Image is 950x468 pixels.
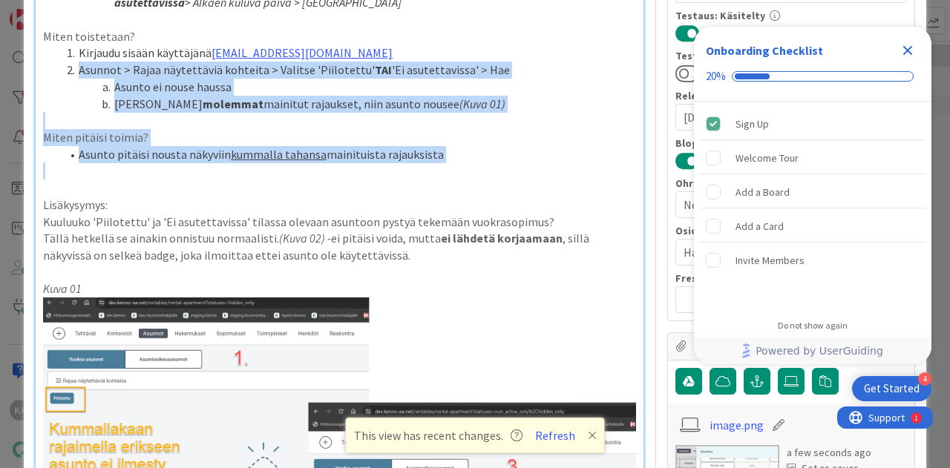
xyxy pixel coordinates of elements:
div: Release [675,90,907,101]
span: Not Set [684,194,874,215]
p: Kuuluuko 'Piilotettu' ja 'Ei asutettavissa' tilassa olevaan asuntoon pystyä tekemään vuokrasopimus? [43,214,636,231]
div: Sign Up [736,115,769,133]
p: Miten pitäisi toimia? [43,129,636,146]
p: Miten toistetaan? [43,28,636,45]
div: a few seconds ago [787,445,871,461]
span: This view has recent changes. [354,426,522,444]
strong: ei lähdetä korjaamaan [441,231,563,245]
div: Add a Card is incomplete. [700,210,926,243]
div: Close Checklist [896,39,920,62]
p: Lisäkysymys: [43,197,636,214]
a: image.png [710,416,764,434]
li: Asunnot > Rajaa näytettäviä kohteita > Valitse 'Piilotettu' 'Ei asutettavissa' > Hae [61,62,636,79]
div: Invite Members is incomplete. [700,244,926,277]
em: Kuva 01 [43,281,82,296]
div: Checklist progress: 20% [706,70,920,83]
div: Open Get Started checklist, remaining modules: 4 [852,376,931,401]
div: Ohry-prio [675,178,907,188]
div: Sign Up is complete. [700,108,926,140]
li: Asunto ei nouse haussa [61,79,636,96]
div: Osio [675,225,907,236]
strong: TAI [375,62,392,77]
div: 20% [706,70,726,83]
div: Blogautettu [675,138,907,148]
div: 4 [918,372,931,386]
em: (Kuva 01) [459,96,505,111]
span: Hakeminen ja tarjoaminen [684,243,881,261]
div: Footer [694,337,931,364]
div: Onboarding Checklist [706,42,823,59]
div: Freshdesk tikettilinkki [675,273,907,283]
a: [EMAIL_ADDRESS][DOMAIN_NAME] [212,45,393,60]
u: kummalla tahansa [231,147,327,162]
div: Do not show again [778,320,848,332]
div: Checklist items [694,102,931,310]
li: Asunto pitäisi nousta näkyviin mainituista rajauksista [61,146,636,163]
div: Add a Board [736,183,790,201]
span: [DATE] [684,108,881,126]
strong: molemmat [203,96,263,111]
li: Kirjaudu sisään käyttäjänä [61,45,636,62]
a: Powered by UserGuiding [701,337,924,364]
p: Tällä hetkellä se ainakin onnistuu normaalisti. ei pitäisi voida, mutta , sillä näkyvissä on selk... [43,230,636,263]
span: Powered by UserGuiding [756,342,883,360]
div: Invite Members [736,251,805,269]
button: Refresh [530,426,580,445]
div: Welcome Tour is incomplete. [700,142,926,174]
li: [PERSON_NAME] mainitut rajaukset, niin asunto nousee [61,96,636,113]
em: (Kuva 02) - [279,231,331,245]
span: Support [31,2,68,20]
div: Testaus: Käsitelty [675,10,907,21]
div: Checklist Container [694,27,931,364]
div: Welcome Tour [736,149,799,167]
div: Get Started [864,381,920,396]
div: 1 [77,6,81,18]
div: Add a Board is incomplete. [700,176,926,208]
div: Testaustiimi kurkkaa [675,50,907,61]
div: Add a Card [736,217,784,235]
